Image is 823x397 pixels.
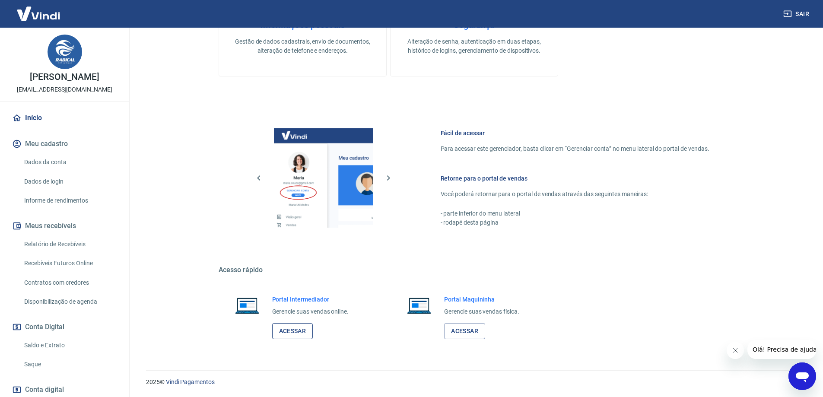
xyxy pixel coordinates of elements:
a: Informe de rendimentos [21,192,119,210]
img: Imagem da dashboard mostrando o botão de gerenciar conta na sidebar no lado esquerdo [274,128,373,228]
h6: Retorne para o portal de vendas [441,174,709,183]
a: Acessar [272,323,313,339]
iframe: Botão para abrir a janela de mensagens [788,362,816,390]
img: Imagem de um notebook aberto [229,295,265,316]
p: Você poderá retornar para o portal de vendas através das seguintes maneiras: [441,190,709,199]
a: Relatório de Recebíveis [21,235,119,253]
a: Vindi Pagamentos [166,378,215,385]
h6: Portal Maquininha [444,295,519,304]
p: [PERSON_NAME] [30,73,99,82]
h6: Portal Intermediador [272,295,349,304]
h5: Acesso rápido [219,266,730,274]
a: Contratos com credores [21,274,119,292]
button: Meus recebíveis [10,216,119,235]
button: Conta Digital [10,318,119,337]
p: - rodapé desta página [441,218,709,227]
p: Para acessar este gerenciador, basta clicar em “Gerenciar conta” no menu lateral do portal de ven... [441,144,709,153]
p: 2025 © [146,378,802,387]
iframe: Fechar mensagem [727,342,744,359]
button: Sair [782,6,813,22]
a: Acessar [444,323,485,339]
p: Gerencie suas vendas online. [272,307,349,316]
a: Saque [21,356,119,373]
a: Saldo e Extrato [21,337,119,354]
span: Olá! Precisa de ajuda? [5,6,73,13]
h6: Fácil de acessar [441,129,709,137]
span: Conta digital [25,384,64,396]
iframe: Mensagem da empresa [747,340,816,359]
a: Dados de login [21,173,119,191]
p: Gestão de dados cadastrais, envio de documentos, alteração de telefone e endereços. [233,37,372,55]
p: [EMAIL_ADDRESS][DOMAIN_NAME] [17,85,112,94]
a: Disponibilização de agenda [21,293,119,311]
img: Vindi [10,0,67,27]
p: - parte inferior do menu lateral [441,209,709,218]
a: Dados da conta [21,153,119,171]
img: 390d95a4-0b2f-43fe-8fa0-e43eda86bb40.jpeg [48,35,82,69]
a: Recebíveis Futuros Online [21,254,119,272]
p: Alteração de senha, autenticação em duas etapas, histórico de logins, gerenciamento de dispositivos. [404,37,544,55]
p: Gerencie suas vendas física. [444,307,519,316]
button: Meu cadastro [10,134,119,153]
a: Início [10,108,119,127]
img: Imagem de um notebook aberto [401,295,437,316]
